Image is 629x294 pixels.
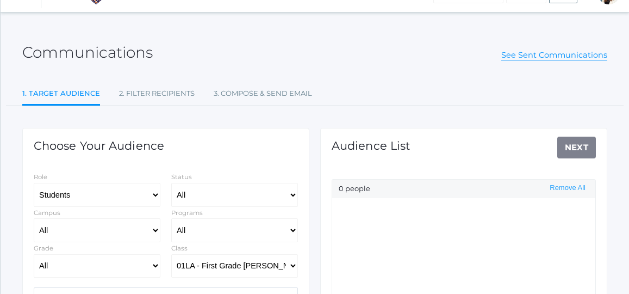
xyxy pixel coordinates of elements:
button: Remove All [546,183,589,193]
a: 1. Target Audience [22,83,100,106]
label: Status [171,173,192,181]
h1: Audience List [332,139,410,152]
label: Campus [34,209,60,217]
div: 0 people [332,180,595,198]
label: Class [171,244,188,252]
h1: Choose Your Audience [34,139,164,152]
a: See Sent Communications [501,50,607,60]
label: Programs [171,209,203,217]
label: Grade [34,244,53,252]
a: 3. Compose & Send Email [214,83,312,105]
h2: Communications [22,44,153,61]
a: 2. Filter Recipients [119,83,195,105]
label: Role [34,173,47,181]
